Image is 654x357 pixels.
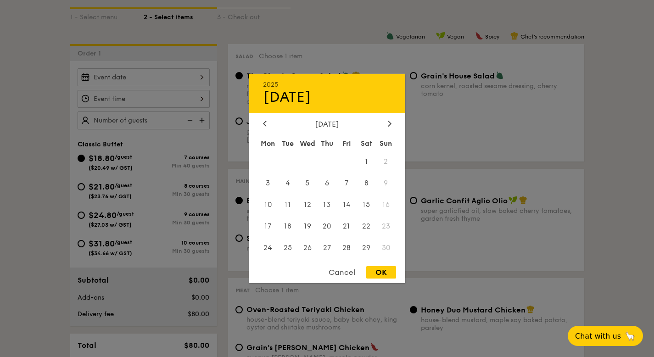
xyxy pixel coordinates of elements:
span: 16 [376,195,396,215]
span: 2 [376,152,396,172]
span: 12 [297,195,317,215]
div: Wed [297,135,317,152]
button: Chat with us🦙 [568,326,643,346]
div: Sat [357,135,376,152]
div: Cancel [319,266,364,279]
span: 28 [337,238,357,257]
span: 7 [337,173,357,193]
span: 26 [297,238,317,257]
div: [DATE] [263,120,391,128]
div: OK [366,266,396,279]
span: 15 [357,195,376,215]
span: 29 [357,238,376,257]
div: Tue [278,135,297,152]
span: 24 [258,238,278,257]
div: Mon [258,135,278,152]
span: 23 [376,216,396,236]
span: 17 [258,216,278,236]
span: 20 [317,216,337,236]
span: 4 [278,173,297,193]
span: 🦙 [625,331,636,341]
span: 21 [337,216,357,236]
span: 1 [357,152,376,172]
span: 25 [278,238,297,257]
div: Sun [376,135,396,152]
span: 14 [337,195,357,215]
span: Chat with us [575,332,621,340]
span: 3 [258,173,278,193]
span: 19 [297,216,317,236]
div: 2025 [263,81,391,89]
div: Fri [337,135,357,152]
div: Thu [317,135,337,152]
span: 13 [317,195,337,215]
span: 27 [317,238,337,257]
span: 11 [278,195,297,215]
span: 9 [376,173,396,193]
span: 8 [357,173,376,193]
span: 18 [278,216,297,236]
span: 6 [317,173,337,193]
div: [DATE] [263,89,391,106]
span: 10 [258,195,278,215]
span: 5 [297,173,317,193]
span: 30 [376,238,396,257]
span: 22 [357,216,376,236]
